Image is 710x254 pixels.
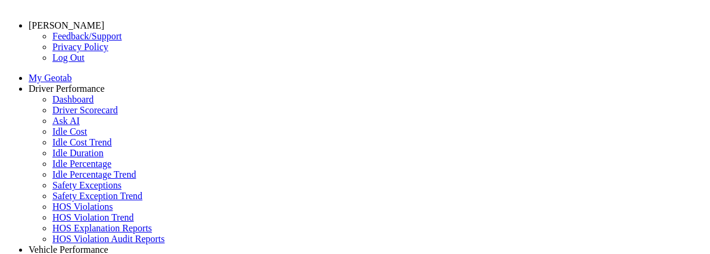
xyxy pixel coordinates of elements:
[29,20,104,30] a: [PERSON_NAME]
[52,202,113,212] a: HOS Violations
[52,180,122,190] a: Safety Exceptions
[52,191,142,201] a: Safety Exception Trend
[52,94,94,104] a: Dashboard
[52,137,112,147] a: Idle Cost Trend
[29,73,71,83] a: My Geotab
[52,234,165,244] a: HOS Violation Audit Reports
[52,31,122,41] a: Feedback/Support
[52,212,134,222] a: HOS Violation Trend
[52,52,85,63] a: Log Out
[52,105,118,115] a: Driver Scorecard
[52,116,80,126] a: Ask AI
[52,42,108,52] a: Privacy Policy
[29,83,105,94] a: Driver Performance
[52,148,104,158] a: Idle Duration
[52,223,152,233] a: HOS Explanation Reports
[52,169,136,179] a: Idle Percentage Trend
[52,159,111,169] a: Idle Percentage
[52,126,87,137] a: Idle Cost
